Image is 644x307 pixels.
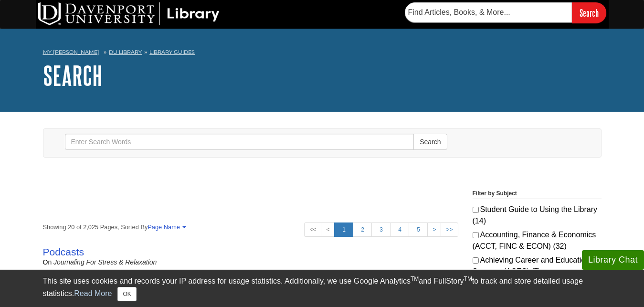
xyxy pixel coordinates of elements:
[473,189,602,199] legend: Filter by Subject
[117,287,136,301] button: Close
[43,46,602,61] nav: breadcrumb
[321,222,335,237] a: <
[582,250,644,270] button: Library Chat
[149,49,195,55] a: Library Guides
[473,204,602,227] label: Student Guide to Using the Library (14)
[74,289,112,297] a: Read More
[109,49,142,55] a: DU Library
[43,275,602,301] div: This site uses cookies and records your IP address for usage statistics. Additionally, we use Goo...
[43,61,602,90] h1: Search
[427,222,441,237] a: >
[38,2,220,25] img: DU Library
[148,223,185,231] a: Page Name
[304,222,321,237] a: <<
[390,222,409,237] a: 4
[473,257,479,264] input: Achieving Career and Education Success (ACES) (7)
[43,258,52,266] span: on
[473,207,479,213] input: Student Guide to Using the Library (14)
[473,229,602,252] label: Accounting, Finance & Economics (ACCT, FINC & ECON) (32)
[405,2,572,22] input: Find Articles, Books, & More...
[411,275,419,282] sup: TM
[43,222,458,232] strong: Showing 20 of 2,025 Pages, Sorted By
[371,222,391,237] a: 3
[334,222,353,237] a: 1
[53,258,157,266] a: Journaling for Stress & Relaxation
[65,134,414,150] input: Enter Search Words
[473,232,479,238] input: Accounting, Finance & Economics (ACCT, FINC & ECON) (32)
[43,48,99,56] a: My [PERSON_NAME]
[413,134,447,150] button: Search
[353,222,372,237] a: 2
[405,2,606,23] form: Searches DU Library's articles, books, and more
[473,254,602,277] label: Achieving Career and Education Success (ACES) (7)
[304,222,458,237] ul: Search Pagination
[441,222,458,237] a: >>
[572,2,606,23] input: Search
[464,275,472,282] sup: TM
[409,222,428,237] a: 5
[43,246,84,257] a: Podcasts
